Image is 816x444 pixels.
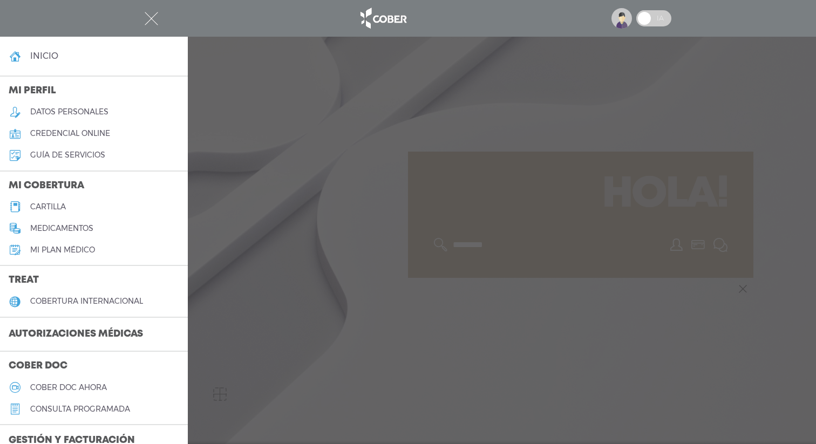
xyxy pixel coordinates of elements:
h5: datos personales [30,107,108,117]
img: profile-placeholder.svg [611,8,632,29]
h5: consulta programada [30,405,130,414]
h5: cobertura internacional [30,297,143,306]
h5: medicamentos [30,224,93,233]
h5: cartilla [30,202,66,211]
img: logo_cober_home-white.png [355,5,411,31]
h4: inicio [30,51,58,61]
h5: Mi plan médico [30,245,95,255]
h5: Cober doc ahora [30,383,107,392]
h5: guía de servicios [30,151,105,160]
img: Cober_menu-close-white.svg [145,12,158,25]
h5: credencial online [30,129,110,138]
